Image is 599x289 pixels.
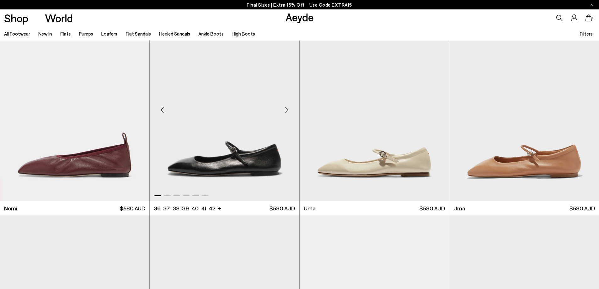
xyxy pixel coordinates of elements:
[126,31,151,36] a: Flat Sandals
[38,31,52,36] a: New In
[419,204,445,212] span: $580 AUD
[150,14,299,201] div: 1 / 6
[580,31,593,36] span: Filters
[173,204,180,212] li: 38
[150,201,299,215] a: 36 37 38 39 40 41 42 + $580 AUD
[150,14,299,201] img: Uma Mary-Jane Flats
[45,13,73,24] a: World
[154,204,161,212] li: 36
[163,204,170,212] li: 37
[232,31,255,36] a: High Boots
[150,14,299,201] a: 6 / 6 1 / 6 2 / 6 3 / 6 4 / 6 5 / 6 6 / 6 1 / 6 Next slide Previous slide
[101,31,117,36] a: Loafers
[585,14,592,21] a: 0
[4,13,28,24] a: Shop
[449,14,599,201] img: Uma Mary-Jane Flats
[154,204,214,212] ul: variant
[159,31,190,36] a: Heeled Sandals
[299,14,448,201] img: Uma Mary-Jane Flats
[449,201,599,215] a: Uma $580 AUD
[569,204,595,212] span: $580 AUD
[182,204,189,212] li: 39
[592,16,595,20] span: 0
[4,31,30,36] a: All Footwear
[277,100,296,119] div: Next slide
[299,14,448,201] div: 2 / 6
[60,31,71,36] a: Flats
[209,204,215,212] li: 42
[201,204,206,212] li: 41
[191,204,199,212] li: 40
[300,201,449,215] a: Uma $580 AUD
[4,204,17,212] span: Nomi
[79,31,93,36] a: Pumps
[218,204,221,212] li: +
[309,2,352,8] span: Navigate to /collections/ss25-final-sizes
[247,1,352,9] p: Final Sizes | Extra 15% Off
[304,204,316,212] span: Uma
[120,204,145,212] span: $580 AUD
[153,100,172,119] div: Previous slide
[198,31,224,36] a: Ankle Boots
[269,204,295,212] span: $580 AUD
[300,14,449,201] img: Uma Mary-Jane Flats
[453,204,465,212] span: Uma
[286,10,314,24] a: Aeyde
